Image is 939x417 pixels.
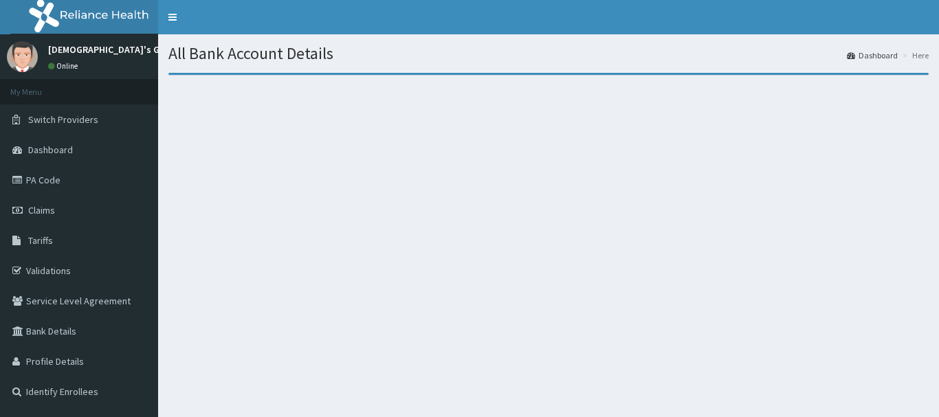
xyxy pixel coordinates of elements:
[28,113,98,126] span: Switch Providers
[168,45,929,63] h1: All Bank Account Details
[48,61,81,71] a: Online
[7,41,38,72] img: User Image
[28,234,53,247] span: Tariffs
[28,204,55,216] span: Claims
[48,45,212,54] p: [DEMOGRAPHIC_DATA]'s Goal Hospital
[899,49,929,61] li: Here
[847,49,898,61] a: Dashboard
[28,144,73,156] span: Dashboard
